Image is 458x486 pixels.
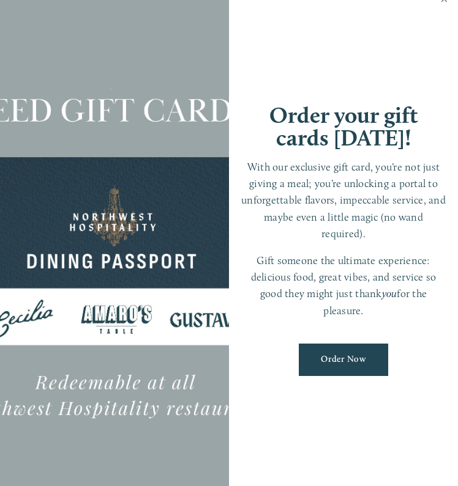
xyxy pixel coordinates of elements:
em: you [382,287,397,300]
a: Order Now [299,344,389,376]
p: With our exclusive gift card, you’re not just giving a meal; you’re unlocking a portal to unforge... [241,159,446,242]
p: Gift someone the ultimate experience: delicious food, great vibes, and service so good they might... [241,252,446,319]
h1: Order your gift cards [DATE]! [241,104,446,149]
